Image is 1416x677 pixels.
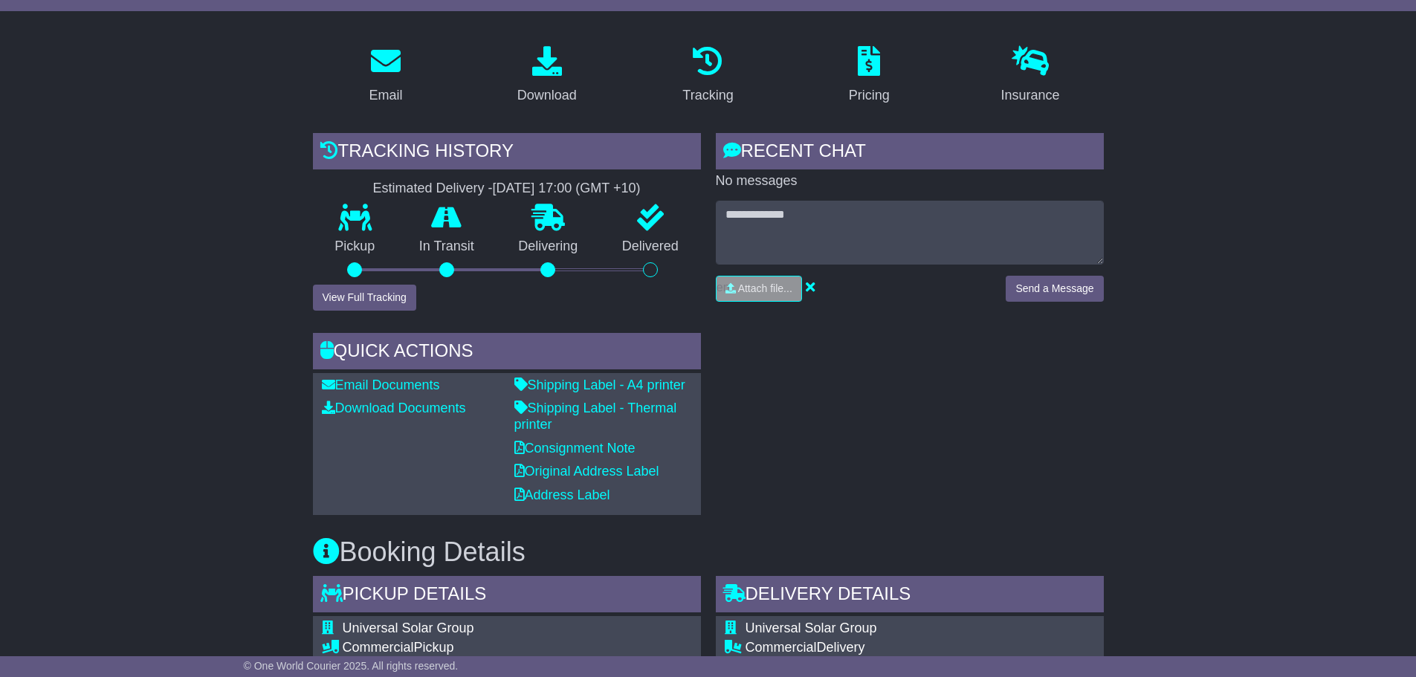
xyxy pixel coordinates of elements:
div: Pickup [343,640,607,656]
a: Download [508,41,586,111]
a: Consignment Note [514,441,636,456]
span: Universal Solar Group [746,621,877,635]
h3: Booking Details [313,537,1104,567]
a: Shipping Label - A4 printer [514,378,685,392]
p: Delivered [600,239,701,255]
div: Delivery Details [716,576,1104,616]
a: Insurance [992,41,1070,111]
div: Tracking history [313,133,701,173]
button: View Full Tracking [313,285,416,311]
div: [DATE] 17:00 (GMT +10) [493,181,641,197]
div: Pickup Details [313,576,701,616]
div: Quick Actions [313,333,701,373]
div: Email [369,85,402,106]
span: Commercial [343,640,414,655]
span: Universal Solar Group [343,621,474,635]
div: Estimated Delivery - [313,181,701,197]
p: No messages [716,173,1104,190]
p: Pickup [313,239,398,255]
p: Delivering [497,239,601,255]
div: Pricing [849,85,890,106]
p: In Transit [397,239,497,255]
a: Pricing [839,41,899,111]
div: RECENT CHAT [716,133,1104,173]
div: Delivery [746,640,972,656]
button: Send a Message [1006,276,1103,302]
a: Tracking [673,41,743,111]
div: Insurance [1001,85,1060,106]
a: Address Label [514,487,610,502]
a: Shipping Label - Thermal printer [514,401,677,432]
span: Commercial [746,640,817,655]
div: Download [517,85,577,106]
span: © One World Courier 2025. All rights reserved. [244,660,459,672]
div: Tracking [682,85,733,106]
a: Email [359,41,412,111]
a: Original Address Label [514,464,659,479]
a: Download Documents [322,401,466,415]
a: Email Documents [322,378,440,392]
